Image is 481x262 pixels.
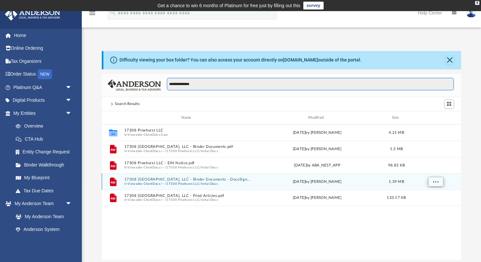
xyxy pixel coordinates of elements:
[105,115,121,121] div: id
[65,197,79,211] span: arrow_drop_down
[9,158,82,171] a: Binder Walkthrough
[160,182,162,186] span: /
[199,182,201,186] span: /
[65,107,79,120] span: arrow_drop_down
[165,149,166,153] span: /
[5,42,82,55] a: Online Ordering
[119,57,362,63] div: Difficulty viewing your box folder? You can also access your account directly on outside of the p...
[128,182,160,186] button: Viewable-ClientDocs
[124,115,251,121] div: Name
[5,107,82,120] a: My Entitiesarrow_drop_down
[109,9,116,16] i: search
[165,166,166,170] span: /
[65,94,79,107] span: arrow_drop_down
[199,198,201,202] span: /
[124,161,251,166] button: 17308 Pinehurst LLC - EIN Notice.pdf
[389,131,404,134] span: 4.21 MB
[199,166,201,170] span: /
[201,198,218,202] button: Initial Docs
[383,115,410,121] div: Size
[160,133,162,137] span: /
[201,182,218,186] button: Initial Docs
[162,133,168,137] button: Law
[9,184,82,197] a: Tax Due Dates
[199,149,201,153] span: /
[3,8,62,21] img: Anderson Advisors Platinum Portal
[124,133,251,137] span: In
[160,166,162,170] span: /
[124,145,251,149] button: 17308 [GEOGRAPHIC_DATA], LLC - Binder Documents.pdf
[9,171,79,184] a: My Blueprint
[9,132,82,146] a: CTA Hub
[128,133,160,137] button: Viewable-ClientDocs
[166,198,199,202] button: 17308 Pinehurst LLC
[157,2,300,9] div: Get a chance to win 6 months of Platinum for free just by filling out this
[293,131,306,134] span: [DATE]
[9,223,79,236] a: Anderson System
[162,198,165,202] button: ···
[388,164,405,167] span: 98.83 KB
[115,101,140,107] div: Search Results
[167,78,454,90] input: Search files and folders
[254,179,381,185] div: by [PERSON_NAME]
[124,194,251,198] button: 17308 [GEOGRAPHIC_DATA], LLC - Filed Articles.pdf
[124,129,251,133] button: 17308 Pinehurst LLC
[5,29,82,42] a: Home
[283,57,318,62] a: [DOMAIN_NAME]
[166,166,199,170] button: 17308 Pinehurst LLC
[88,9,96,17] i: menu
[254,130,381,136] div: by [PERSON_NAME]
[293,147,306,151] span: [DATE]
[475,1,479,5] div: close
[387,196,406,200] span: 133.17 KB
[165,182,166,186] span: /
[5,55,82,68] a: Tax Organizers
[9,210,75,223] a: My Anderson Team
[124,178,251,182] button: 17308 [GEOGRAPHIC_DATA], LLC - Binder Documents - DocuSigned.pdf
[165,198,166,202] span: /
[444,99,454,109] button: Switch to Grid View
[445,56,454,65] button: Close
[38,69,52,79] div: NEW
[201,166,218,170] button: Initial Docs
[160,198,162,202] span: /
[124,166,251,170] span: In
[9,236,79,249] a: Client Referrals
[303,2,324,9] a: survey
[9,120,82,133] a: Overview
[293,180,306,183] span: [DATE]
[9,146,82,159] a: Entity Change Request
[88,12,96,17] a: menu
[201,149,218,153] button: Initial Docs
[5,94,82,107] a: Digital Productsarrow_drop_down
[390,147,403,151] span: 1.3 MB
[102,124,461,260] div: grid
[254,163,381,168] div: [DATE] by ABA_NEST_APP
[466,8,476,18] img: User Pic
[162,166,165,170] button: ···
[254,115,381,121] div: Modified
[5,81,82,94] a: Platinum Q&Aarrow_drop_down
[124,198,251,202] span: In
[254,146,381,152] div: by [PERSON_NAME]
[412,115,458,121] div: id
[160,149,162,153] span: /
[124,149,251,153] span: In
[162,149,165,153] button: ···
[128,149,160,153] button: Viewable-ClientDocs
[5,68,82,81] a: Order StatusNEW
[128,198,160,202] button: Viewable-ClientDocs
[124,182,251,186] span: In
[166,149,199,153] button: 17308 Pinehurst LLC
[254,195,381,201] div: [DATE] by [PERSON_NAME]
[166,182,199,186] button: 17308 Pinehurst LLC
[428,177,443,187] button: More options
[389,180,404,183] span: 1.39 MB
[65,81,79,94] span: arrow_drop_down
[5,197,79,210] a: My Anderson Teamarrow_drop_down
[128,166,160,170] button: Viewable-ClientDocs
[162,182,165,186] button: ···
